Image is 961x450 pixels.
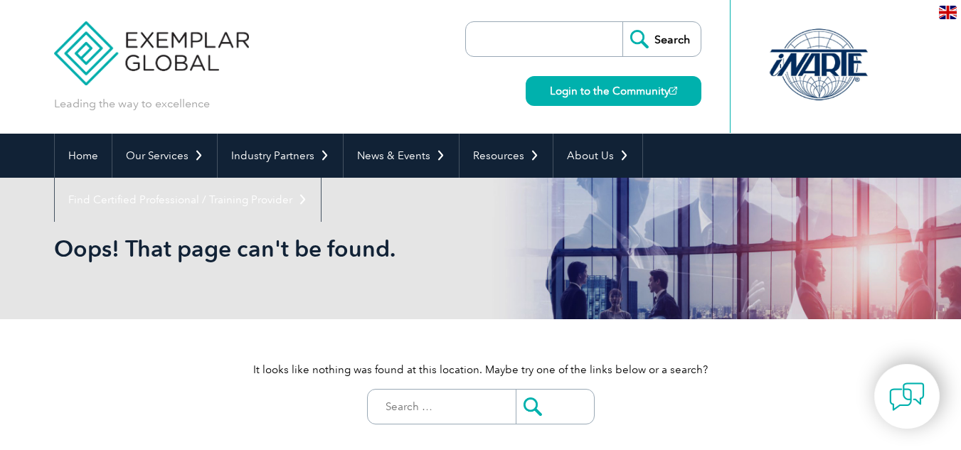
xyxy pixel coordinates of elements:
a: Home [55,134,112,178]
a: News & Events [344,134,459,178]
img: open_square.png [669,87,677,95]
input: Search [622,22,701,56]
a: Our Services [112,134,217,178]
input: Submit [516,390,594,424]
a: About Us [553,134,642,178]
img: contact-chat.png [889,379,925,414]
a: Resources [460,134,553,178]
h1: Oops! That page can't be found. [54,235,600,262]
a: Find Certified Professional / Training Provider [55,178,321,222]
p: Leading the way to excellence [54,96,210,112]
p: It looks like nothing was found at this location. Maybe try one of the links below or a search? [54,362,908,377]
a: Industry Partners [218,134,343,178]
img: en [939,6,957,19]
a: Login to the Community [526,76,701,106]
